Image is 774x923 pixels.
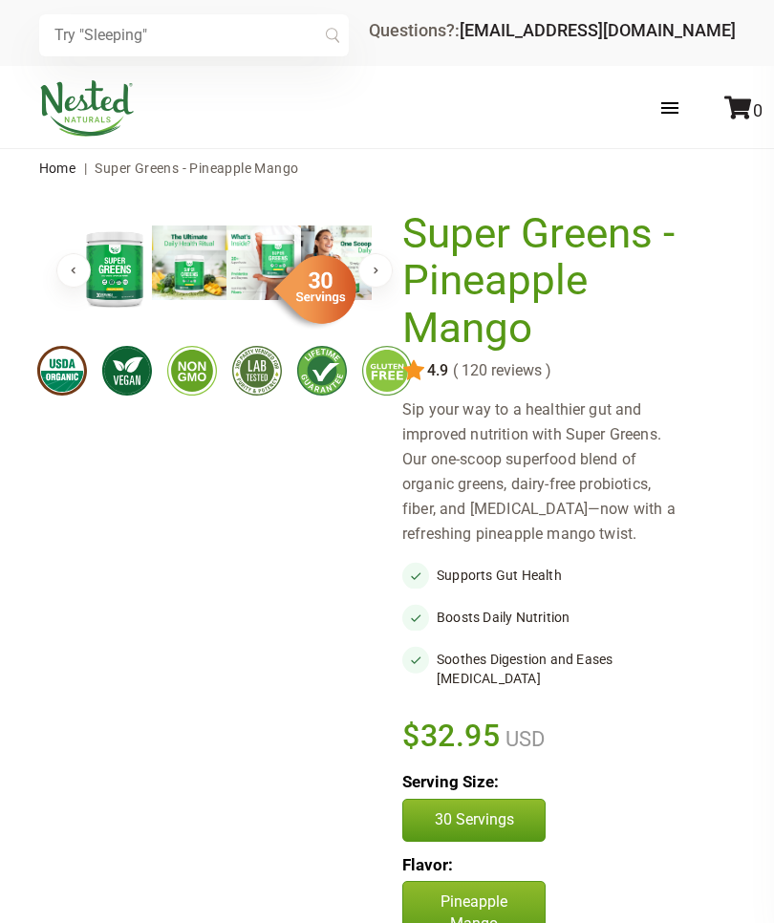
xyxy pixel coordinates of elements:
a: 0 [724,100,763,120]
p: 30 Servings [422,809,526,830]
span: 0 [753,100,763,120]
span: 4.9 [425,362,448,379]
button: Next [358,253,393,288]
img: star.svg [402,359,425,382]
a: Home [39,161,76,176]
img: vegan [102,346,152,396]
a: [EMAIL_ADDRESS][DOMAIN_NAME] [460,20,736,40]
img: Super Greens - Pineapple Mango [152,225,226,300]
span: $32.95 [402,715,501,757]
img: Nested Naturals [39,80,135,137]
img: sg-servings-30.png [261,248,356,331]
img: lifetimeguarantee [297,346,347,396]
nav: breadcrumbs [39,149,736,187]
span: ( 120 reviews ) [448,362,551,379]
b: Serving Size: [402,772,499,791]
li: Supports Gut Health [402,562,698,589]
h1: Super Greens - Pineapple Mango [402,210,688,353]
button: Previous [56,253,91,288]
button: 30 Servings [402,799,546,841]
div: Questions?: [369,22,736,39]
img: gmofree [167,346,217,396]
img: Super Greens - Pineapple Mango [226,225,301,300]
span: Super Greens - Pineapple Mango [95,161,298,176]
img: thirdpartytested [232,346,282,396]
span: | [79,161,92,176]
li: Soothes Digestion and Eases [MEDICAL_DATA] [402,646,698,692]
input: Try "Sleeping" [39,14,349,56]
span: USD [501,727,545,751]
img: Super Greens - Pineapple Mango [77,225,152,311]
img: glutenfree [362,346,412,396]
img: usdaorganic [37,346,87,396]
img: Super Greens - Pineapple Mango [301,225,376,300]
li: Boosts Daily Nutrition [402,604,698,631]
b: Flavor: [402,855,453,874]
div: Sip your way to a healthier gut and improved nutrition with Super Greens. Our one-scoop superfood... [402,397,698,547]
